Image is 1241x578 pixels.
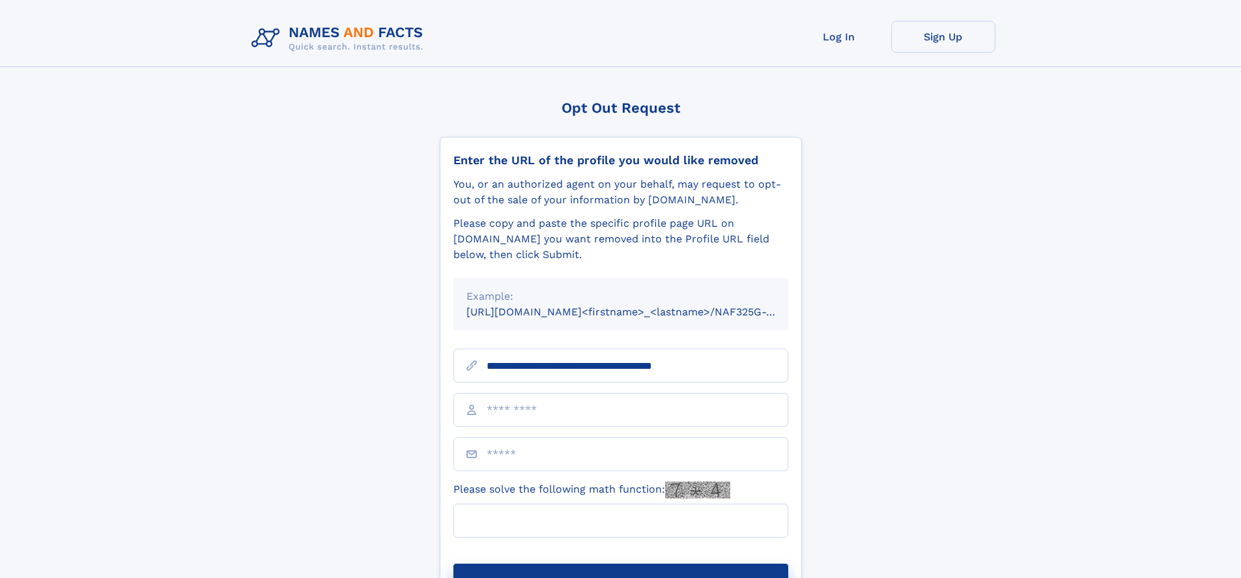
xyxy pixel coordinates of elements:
img: Logo Names and Facts [246,21,434,56]
div: Please copy and paste the specific profile page URL on [DOMAIN_NAME] you want removed into the Pr... [453,216,788,263]
label: Please solve the following math function: [453,482,730,499]
div: You, or an authorized agent on your behalf, may request to opt-out of the sale of your informatio... [453,177,788,208]
a: Log In [787,21,891,53]
div: Opt Out Request [440,100,802,116]
div: Enter the URL of the profile you would like removed [453,153,788,167]
a: Sign Up [891,21,995,53]
small: [URL][DOMAIN_NAME]<firstname>_<lastname>/NAF325G-xxxxxxxx [466,306,813,318]
div: Example: [466,289,775,304]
